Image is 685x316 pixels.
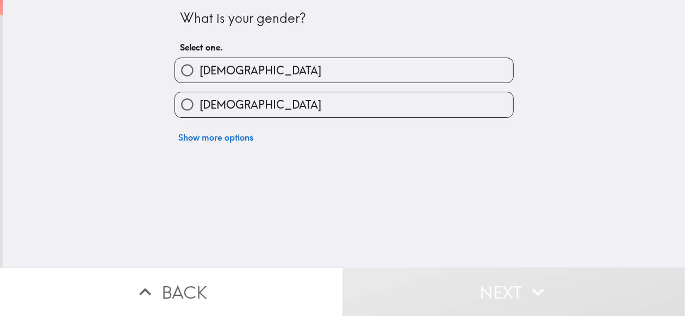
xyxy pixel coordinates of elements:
button: [DEMOGRAPHIC_DATA] [175,58,513,83]
span: [DEMOGRAPHIC_DATA] [200,97,321,112]
div: What is your gender? [180,9,508,28]
button: Show more options [175,127,258,148]
h6: Select one. [180,41,508,53]
button: Next [342,268,685,316]
button: [DEMOGRAPHIC_DATA] [175,92,513,117]
span: [DEMOGRAPHIC_DATA] [200,63,321,78]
